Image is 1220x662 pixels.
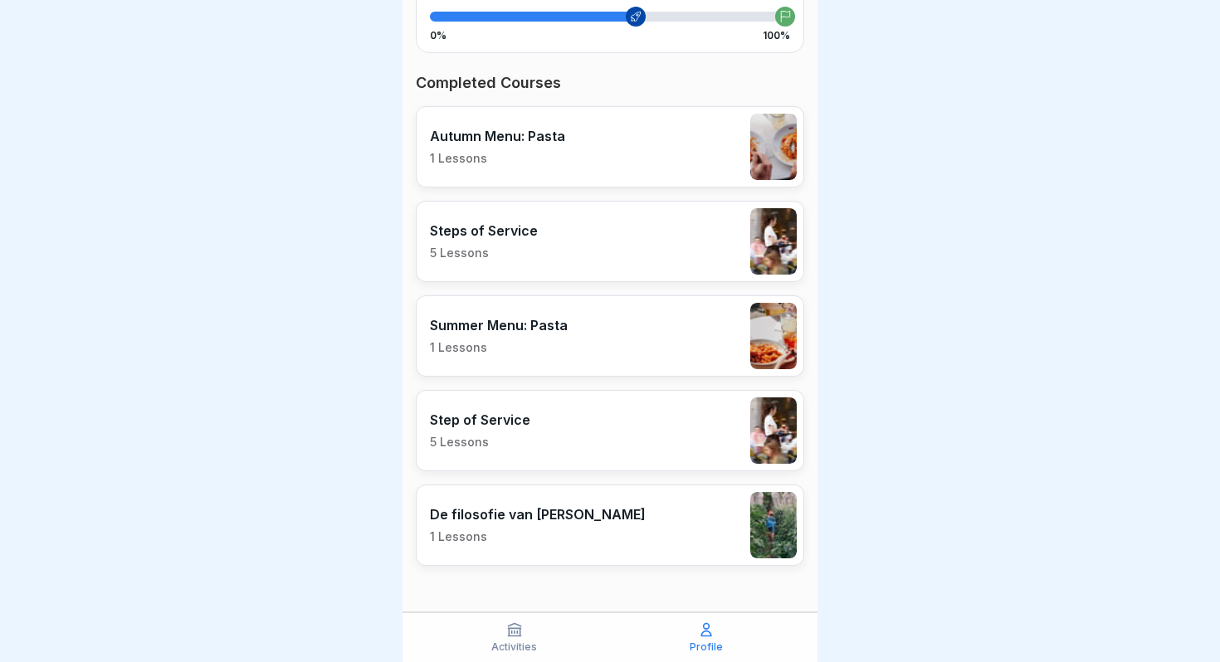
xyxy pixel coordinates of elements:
p: Steps of Service [430,222,538,239]
p: 1 Lessons [430,151,565,166]
p: 5 Lessons [430,246,538,260]
p: Step of Service [430,411,530,428]
a: De filosofie van [PERSON_NAME]1 Lessons [416,484,804,566]
p: 100% [763,30,790,41]
img: i75bwr3lke107x3pjivkuo40.png [750,303,797,369]
a: Steps of Service5 Lessons [416,201,804,282]
p: 0% [430,30,447,41]
img: vd9hf8v6tixg1rgmgu18qv0n.png [750,208,797,275]
img: vd9hf8v6tixg1rgmgu18qv0n.png [750,397,797,464]
p: Completed Courses [416,73,804,93]
p: Autumn Menu: Pasta [430,128,565,144]
a: Autumn Menu: Pasta1 Lessons [416,106,804,187]
a: Summer Menu: Pasta1 Lessons [416,295,804,377]
p: Profile [690,641,723,653]
p: Activities [491,641,537,653]
a: Step of Service5 Lessons [416,390,804,471]
img: cktznsg10ahe3ln2ptfp89y3.png [750,492,797,558]
p: De filosofie van [PERSON_NAME] [430,506,646,523]
p: 5 Lessons [430,435,530,450]
img: g03mw99o2jwb6tj6u9fgvrr5.png [750,114,797,180]
p: 1 Lessons [430,340,568,355]
p: Summer Menu: Pasta [430,317,568,333]
p: 1 Lessons [430,529,646,544]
